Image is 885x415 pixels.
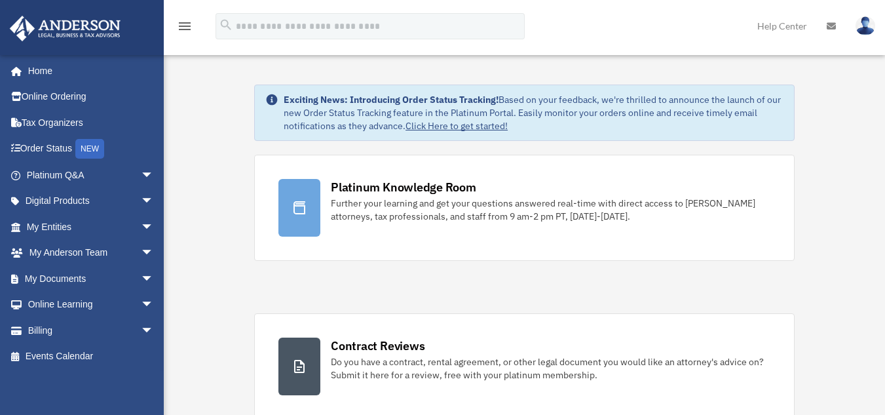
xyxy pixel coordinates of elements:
[856,16,875,35] img: User Pic
[141,188,167,215] span: arrow_drop_down
[331,338,424,354] div: Contract Reviews
[9,317,174,344] a: Billingarrow_drop_down
[9,240,174,266] a: My Anderson Teamarrow_drop_down
[9,344,174,370] a: Events Calendar
[9,109,174,136] a: Tax Organizers
[331,197,770,223] div: Further your learning and get your questions answered real-time with direct access to [PERSON_NAM...
[331,179,476,195] div: Platinum Knowledge Room
[177,18,193,34] i: menu
[9,162,174,188] a: Platinum Q&Aarrow_drop_down
[9,188,174,214] a: Digital Productsarrow_drop_down
[9,136,174,163] a: Order StatusNEW
[9,214,174,240] a: My Entitiesarrow_drop_down
[9,84,174,110] a: Online Ordering
[405,120,508,132] a: Click Here to get started!
[9,58,167,84] a: Home
[9,266,174,292] a: My Documentsarrow_drop_down
[219,18,233,32] i: search
[141,266,167,292] span: arrow_drop_down
[141,162,167,189] span: arrow_drop_down
[284,93,783,132] div: Based on your feedback, we're thrilled to announce the launch of our new Order Status Tracking fe...
[75,139,104,159] div: NEW
[141,292,167,319] span: arrow_drop_down
[331,355,770,382] div: Do you have a contract, rental agreement, or other legal document you would like an attorney's ad...
[284,94,499,106] strong: Exciting News: Introducing Order Status Tracking!
[141,317,167,344] span: arrow_drop_down
[9,292,174,318] a: Online Learningarrow_drop_down
[177,23,193,34] a: menu
[6,16,124,41] img: Anderson Advisors Platinum Portal
[141,240,167,267] span: arrow_drop_down
[141,214,167,241] span: arrow_drop_down
[254,155,795,261] a: Platinum Knowledge Room Further your learning and get your questions answered real-time with dire...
